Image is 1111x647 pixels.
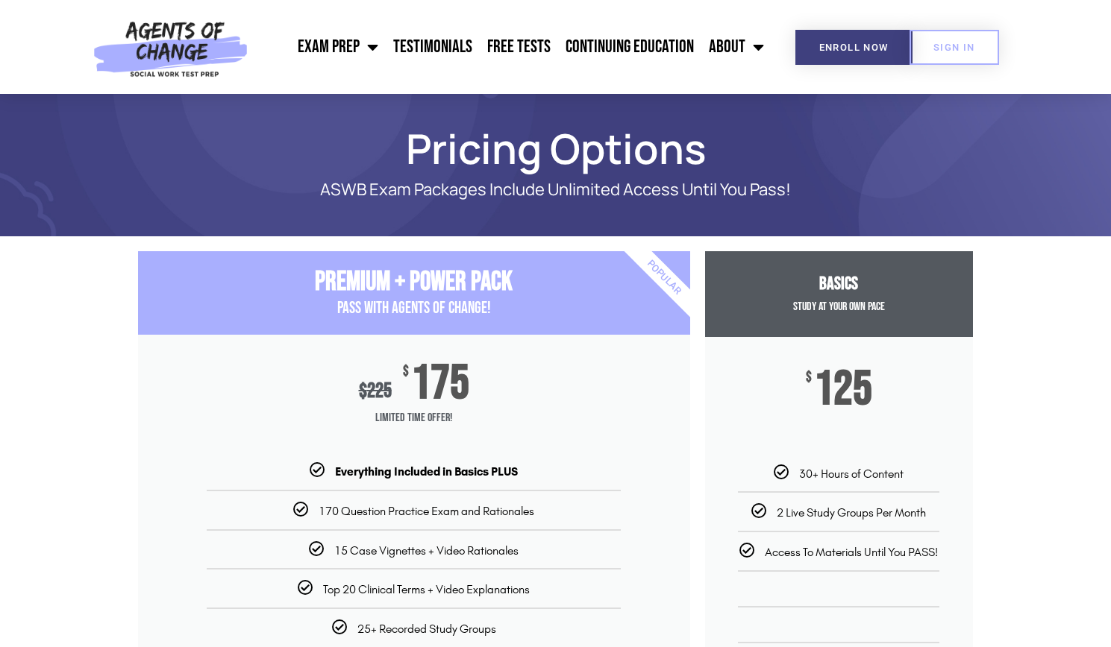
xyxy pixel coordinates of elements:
[337,298,491,318] span: PASS with AGENTS OF CHANGE!
[359,379,392,403] div: 225
[799,467,904,481] span: 30+ Hours of Content
[386,28,480,66] a: Testimonials
[933,42,975,52] span: SIGN IN
[138,266,690,298] h3: Premium + Power Pack
[255,28,772,66] nav: Menu
[323,582,530,596] span: Top 20 Clinical Terms + Video Explanations
[403,364,409,379] span: $
[335,464,518,479] b: Everything Included in Basics PLUS
[814,370,872,409] span: 125
[190,180,921,199] p: ASWB Exam Packages Include Unlimited Access Until You Pass!
[319,504,534,518] span: 170 Question Practice Exam and Rationales
[411,364,469,403] span: 175
[131,131,981,165] h1: Pricing Options
[558,28,701,66] a: Continuing Education
[578,192,750,364] div: Popular
[806,370,812,385] span: $
[795,30,913,65] a: Enroll Now
[480,28,558,66] a: Free Tests
[290,28,386,66] a: Exam Prep
[819,42,889,52] span: Enroll Now
[701,28,772,66] a: About
[138,403,690,433] span: Limited Time Offer!
[777,505,926,520] span: 2 Live Study Groups Per Month
[357,622,496,636] span: 25+ Recorded Study Groups
[359,379,367,403] span: $
[705,274,973,295] h3: Basics
[334,543,519,558] span: 15 Case Vignettes + Video Rationales
[793,300,885,314] span: Study at your Own Pace
[910,30,999,65] a: SIGN IN
[765,545,938,559] span: Access To Materials Until You PASS!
